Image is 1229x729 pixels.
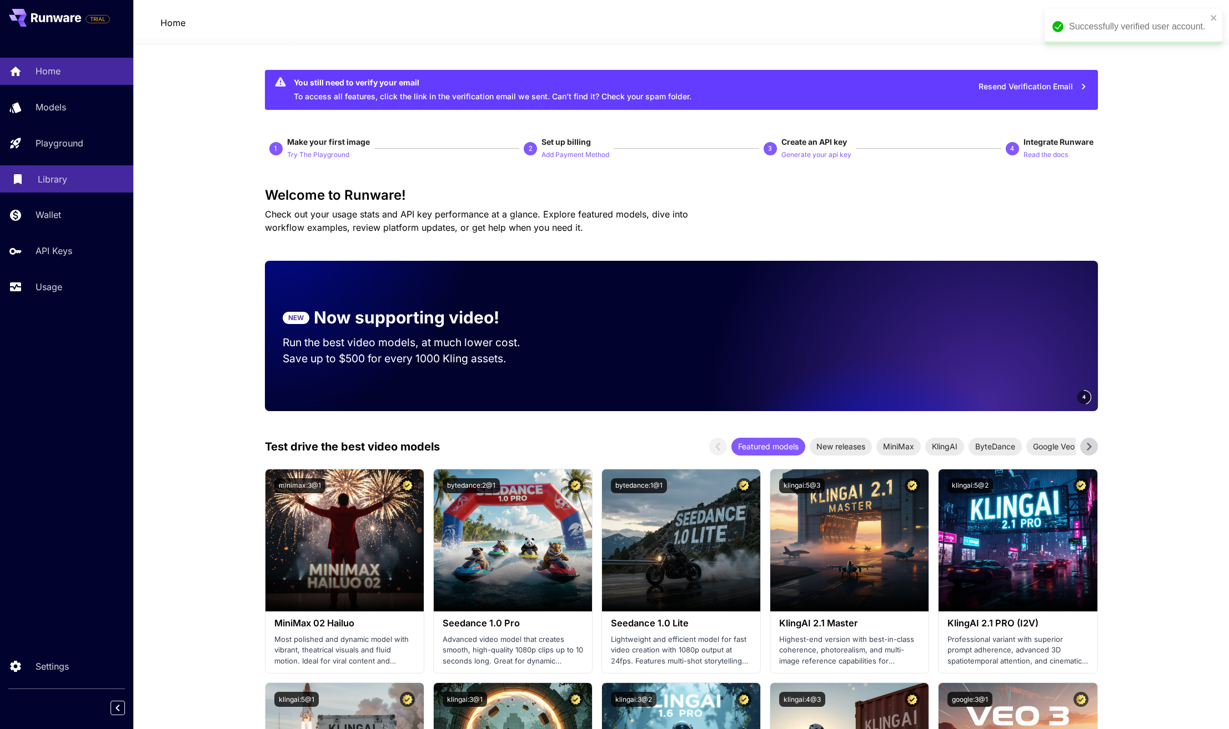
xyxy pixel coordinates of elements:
p: Library [38,173,67,186]
button: Certified Model – Vetted for best performance and includes a commercial license. [736,478,751,493]
button: Add Payment Method [541,148,609,161]
button: google:3@1 [947,692,992,707]
button: Certified Model – Vetted for best performance and includes a commercial license. [1074,478,1088,493]
p: Try The Playground [287,150,349,160]
button: Generate your api key [781,148,851,161]
p: Save up to $500 for every 1000 Kling assets. [283,351,541,367]
p: Usage [36,280,62,293]
button: Certified Model – Vetted for best performance and includes a commercial license. [905,692,920,707]
button: Collapse sidebar [111,701,125,715]
div: Featured models [731,438,805,455]
span: Make your first image [287,137,370,146]
a: Home [160,16,185,29]
img: alt [265,469,424,611]
p: Settings [36,660,69,673]
button: Certified Model – Vetted for best performance and includes a commercial license. [568,692,583,707]
div: KlingAI [925,438,964,455]
button: Certified Model – Vetted for best performance and includes a commercial license. [568,478,583,493]
img: alt [434,469,592,611]
button: klingai:3@2 [611,692,656,707]
p: Read the docs [1024,150,1068,160]
div: New releases [810,438,872,455]
h3: Seedance 1.0 Lite [611,618,751,629]
span: Google Veo [1026,441,1081,452]
h3: Welcome to Runware! [265,188,1098,203]
p: Test drive the best video models [265,438,440,455]
p: Highest-end version with best-in-class coherence, photorealism, and multi-image reference capabil... [779,634,920,667]
p: Most polished and dynamic model with vibrant, theatrical visuals and fluid motion. Ideal for vira... [274,634,415,667]
span: ByteDance [969,441,1022,452]
button: klingai:5@1 [274,692,319,707]
p: 3 [768,144,772,154]
div: Collapse sidebar [119,698,133,718]
span: 4 [1082,393,1086,401]
p: Run the best video models, at much lower cost. [283,335,541,351]
h3: KlingAI 2.1 Master [779,618,920,629]
button: Try The Playground [287,148,349,161]
div: To access all features, click the link in the verification email we sent. Can’t find it? Check yo... [294,73,691,107]
div: You still need to verify your email [294,77,691,88]
span: Check out your usage stats and API key performance at a glance. Explore featured models, dive int... [265,209,688,233]
span: Add your payment card to enable full platform functionality. [86,12,110,26]
p: 4 [1010,144,1014,154]
span: MiniMax [876,441,921,452]
p: Advanced video model that creates smooth, high-quality 1080p clips up to 10 seconds long. Great f... [443,634,583,667]
img: alt [602,469,760,611]
div: MiniMax [876,438,921,455]
button: Certified Model – Vetted for best performance and includes a commercial license. [1074,692,1088,707]
p: Generate your api key [781,150,851,160]
button: bytedance:2@1 [443,478,500,493]
h3: Seedance 1.0 Pro [443,618,583,629]
div: Successfully verified user account. [1069,20,1207,33]
button: klingai:5@3 [779,478,825,493]
span: New releases [810,441,872,452]
span: TRIAL [86,15,109,23]
span: Featured models [731,441,805,452]
p: API Keys [36,244,72,257]
nav: breadcrumb [160,16,185,29]
p: Wallet [36,208,61,221]
p: Lightweight and efficient model for fast video creation with 1080p output at 24fps. Features mult... [611,634,751,667]
p: NEW [288,313,304,323]
span: Set up billing [541,137,591,146]
button: Resend Verification Email [972,75,1093,98]
p: 1 [274,144,278,154]
button: Read the docs [1024,148,1068,161]
span: KlingAI [925,441,964,452]
h3: KlingAI 2.1 PRO (I2V) [947,618,1088,629]
div: Google Veo [1026,438,1081,455]
button: klingai:4@3 [779,692,825,707]
p: Home [36,64,61,78]
img: alt [939,469,1097,611]
button: Certified Model – Vetted for best performance and includes a commercial license. [736,692,751,707]
p: Professional variant with superior prompt adherence, advanced 3D spatiotemporal attention, and ci... [947,634,1088,667]
p: 2 [529,144,533,154]
img: alt [770,469,929,611]
div: ByteDance [969,438,1022,455]
h3: MiniMax 02 Hailuo [274,618,415,629]
button: close [1210,13,1218,22]
p: Add Payment Method [541,150,609,160]
button: Certified Model – Vetted for best performance and includes a commercial license. [905,478,920,493]
button: bytedance:1@1 [611,478,667,493]
p: Playground [36,136,83,150]
button: klingai:5@2 [947,478,993,493]
button: Certified Model – Vetted for best performance and includes a commercial license. [400,478,415,493]
button: minimax:3@1 [274,478,325,493]
p: Models [36,100,66,114]
p: Now supporting video! [314,305,499,330]
span: Integrate Runware [1024,137,1093,146]
span: Create an API key [781,137,847,146]
button: klingai:3@1 [443,692,487,707]
button: Certified Model – Vetted for best performance and includes a commercial license. [400,692,415,707]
